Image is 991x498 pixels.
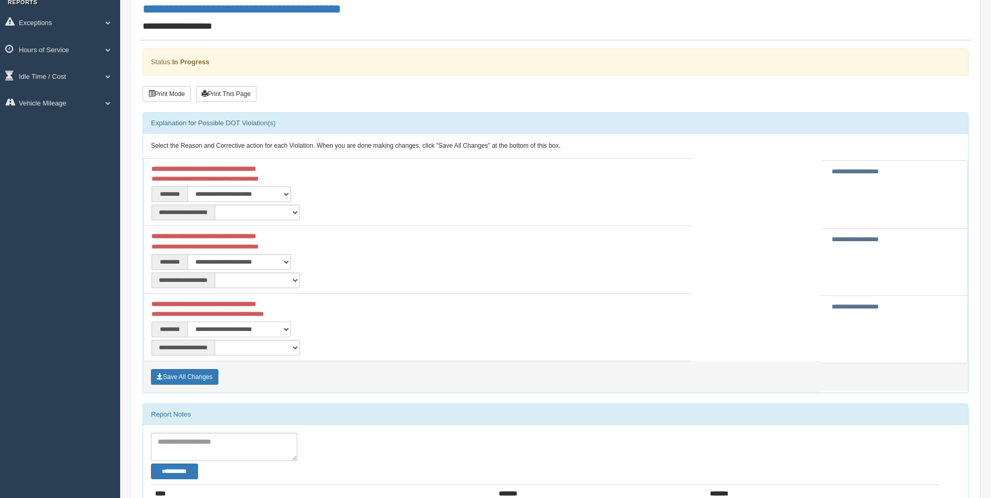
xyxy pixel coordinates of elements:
[143,86,191,102] button: Print Mode
[143,134,968,159] div: Select the Reason and Corrective action for each Violation. When you are done making changes, cli...
[143,404,968,425] div: Report Notes
[196,86,257,102] button: Print This Page
[172,58,209,66] strong: In Progress
[143,113,968,134] div: Explanation for Possible DOT Violation(s)
[151,369,218,385] button: Save
[143,49,969,75] div: Status:
[151,464,198,479] button: Change Filter Options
